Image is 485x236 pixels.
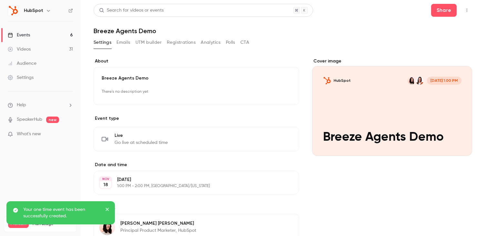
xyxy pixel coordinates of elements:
[65,131,73,137] iframe: Noticeable Trigger
[100,177,111,181] div: NOV
[312,58,472,156] section: Cover image
[102,75,291,81] p: Breeze Agents Demo
[115,132,168,139] span: Live
[94,58,299,64] label: About
[226,37,235,48] button: Polls
[105,206,110,214] button: close
[8,74,34,81] div: Settings
[17,116,42,123] a: SpeakerHub
[46,117,59,123] span: new
[120,220,196,227] p: [PERSON_NAME] [PERSON_NAME]
[8,60,36,67] div: Audience
[167,37,196,48] button: Registrations
[117,176,265,183] p: [DATE]
[23,206,101,219] p: Your one time event has been successfully created.
[116,37,130,48] button: Emails
[117,184,265,189] p: 1:00 PM - 2:00 PM, [GEOGRAPHIC_DATA]/[US_STATE]
[99,7,164,14] div: Search for videos or events
[24,7,43,14] h6: HubSpot
[94,37,111,48] button: Settings
[17,102,26,109] span: Help
[8,46,31,52] div: Videos
[120,227,196,234] p: Principal Product Marketer, HubSpot
[8,5,18,16] img: HubSpot
[431,4,457,17] button: Share
[240,37,249,48] button: CTA
[201,37,221,48] button: Analytics
[94,205,299,211] label: Speakers
[102,87,291,97] p: There's no description yet
[115,139,168,146] span: Go live at scheduled time
[8,102,73,109] li: help-dropdown-opener
[136,37,162,48] button: UTM builder
[103,182,108,188] p: 18
[8,32,30,38] div: Events
[94,115,299,122] p: Event type
[94,27,472,35] h1: Breeze Agents Demo
[17,131,41,137] span: What's new
[94,162,299,168] label: Date and time
[312,58,472,64] label: Cover image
